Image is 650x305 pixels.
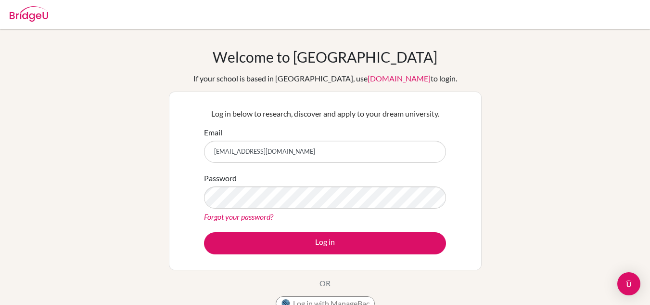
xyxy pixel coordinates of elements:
label: Password [204,172,237,184]
img: Bridge-U [10,6,48,22]
h1: Welcome to [GEOGRAPHIC_DATA] [213,48,437,66]
p: OR [319,278,331,289]
label: Email [204,127,222,138]
a: [DOMAIN_NAME] [368,74,431,83]
div: Open Intercom Messenger [617,272,640,295]
div: If your school is based in [GEOGRAPHIC_DATA], use to login. [193,73,457,84]
a: Forgot your password? [204,212,273,221]
p: Log in below to research, discover and apply to your dream university. [204,108,446,119]
button: Log in [204,232,446,254]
